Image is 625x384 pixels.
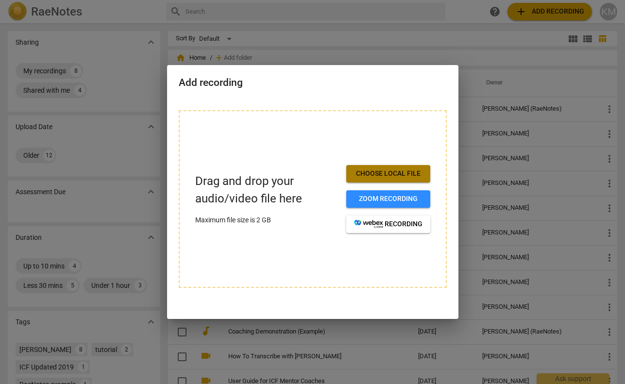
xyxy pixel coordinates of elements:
span: recording [354,219,422,229]
span: Choose local file [354,169,422,179]
p: Maximum file size is 2 GB [195,215,338,225]
h2: Add recording [179,77,447,89]
button: Choose local file [346,165,430,183]
span: Zoom recording [354,194,422,204]
p: Drag and drop your audio/video file here [195,173,338,207]
button: recording [346,216,430,233]
button: Zoom recording [346,190,430,208]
